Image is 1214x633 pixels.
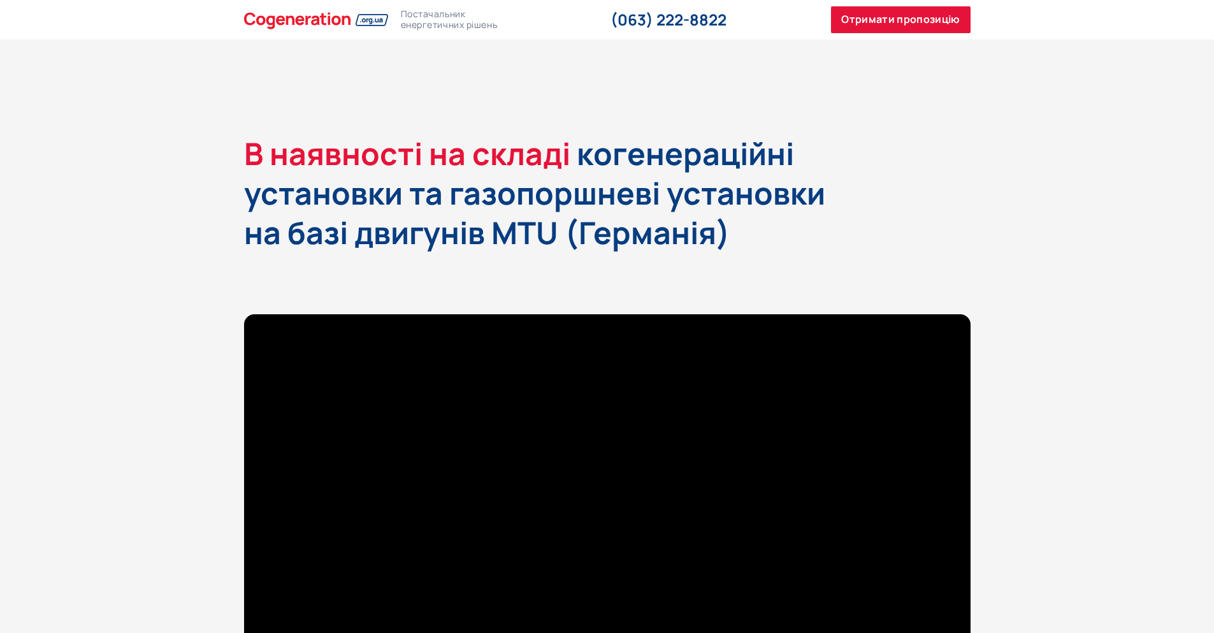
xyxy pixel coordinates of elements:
[841,11,960,28] span: Отримати пропозицію
[611,9,726,30] a: (063) 222-8822
[244,134,570,173] span: В наявності на складі
[401,9,498,31] h2: Постачальник енергетичних рішень
[831,6,970,33] a: Отримати пропозицію
[244,133,825,254] span: когенераційні установки та газопоршневі установки на базі двигунів MTU (Германія)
